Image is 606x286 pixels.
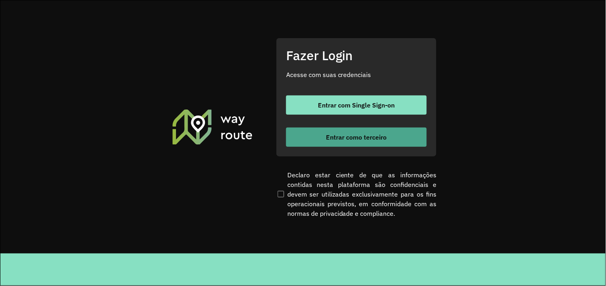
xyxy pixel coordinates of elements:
img: Roteirizador AmbevTech [171,108,254,145]
button: button [286,95,427,115]
p: Acesse com suas credenciais [286,70,427,79]
h2: Fazer Login [286,48,427,63]
span: Entrar com Single Sign-on [318,102,395,108]
button: button [286,128,427,147]
label: Declaro estar ciente de que as informações contidas nesta plataforma são confidenciais e devem se... [276,170,437,218]
span: Entrar como terceiro [326,134,387,140]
